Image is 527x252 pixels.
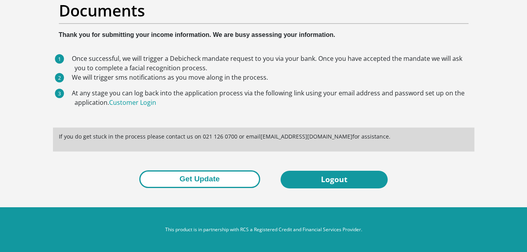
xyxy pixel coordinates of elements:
[75,73,469,82] li: We will trigger sms notifications as you move along in the process.
[59,1,469,20] h2: Documents
[59,31,336,38] b: Thank you for submitting your income information. We are busy assessing your information.
[281,171,388,188] a: Logout
[59,132,469,141] p: If you do get stuck in the process please contact us on 021 126 0700 or email [EMAIL_ADDRESS][DOM...
[139,170,260,188] button: Get Update
[109,98,156,107] a: Customer Login
[75,54,469,73] li: Once successful, we will trigger a Debicheck mandate request to you via your bank. Once you have ...
[46,226,481,233] p: This product is in partnership with RCS a Registered Credit and Financial Services Provider.
[75,88,469,107] li: At any stage you can log back into the application process via the following link using your emai...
